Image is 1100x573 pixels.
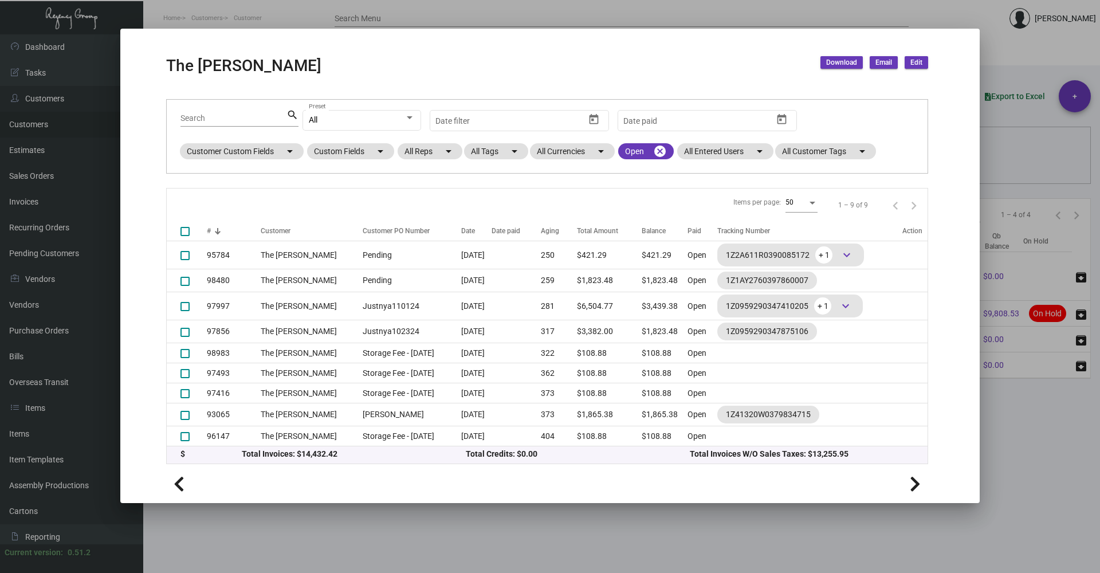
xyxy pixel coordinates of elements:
[642,226,666,236] div: Balance
[717,226,770,236] div: Tracking Number
[180,143,304,159] mat-chip: Customer Custom Fields
[642,269,687,292] td: $1,823.48
[357,426,462,446] td: Storage Fee - [DATE]
[577,269,642,292] td: $1,823.48
[577,426,642,446] td: $108.88
[435,116,471,125] input: Start date
[309,115,317,124] span: All
[642,383,687,403] td: $108.88
[577,320,642,343] td: $3,382.00
[357,269,462,292] td: Pending
[357,343,462,363] td: Storage Fee - [DATE]
[261,292,356,320] td: The [PERSON_NAME]
[642,320,687,343] td: $1,823.48
[261,426,356,446] td: The [PERSON_NAME]
[461,383,492,403] td: [DATE]
[785,198,793,206] span: 50
[687,403,718,426] td: Open
[687,426,718,446] td: Open
[687,320,718,343] td: Open
[541,269,577,292] td: 259
[840,248,854,262] span: keyboard_arrow_down
[577,292,642,320] td: $6,504.77
[357,363,462,383] td: Storage Fee - [DATE]
[577,383,642,403] td: $108.88
[815,246,832,264] span: + 1
[623,116,659,125] input: Start date
[838,200,868,210] div: 1 – 9 of 9
[541,226,559,236] div: Aging
[541,403,577,426] td: 373
[541,320,577,343] td: 317
[461,343,492,363] td: [DATE]
[461,241,492,269] td: [DATE]
[461,320,492,343] td: [DATE]
[642,226,687,236] div: Balance
[530,143,615,159] mat-chip: All Currencies
[642,292,687,320] td: $3,439.38
[905,56,928,69] button: Edit
[775,143,876,159] mat-chip: All Customer Tags
[461,226,492,236] div: Date
[726,246,855,264] div: 1Z2A611R0390085172
[283,144,297,158] mat-icon: arrow_drop_down
[207,363,261,383] td: 97493
[464,143,528,159] mat-chip: All Tags
[772,110,791,128] button: Open calendar
[68,547,91,559] div: 0.51.2
[207,241,261,269] td: 95784
[207,292,261,320] td: 97997
[687,226,718,236] div: Paid
[166,56,321,76] h2: The [PERSON_NAME]
[820,56,863,69] button: Download
[577,403,642,426] td: $1,865.38
[261,383,356,403] td: The [PERSON_NAME]
[207,226,261,236] div: #
[687,343,718,363] td: Open
[642,426,687,446] td: $108.88
[207,426,261,446] td: 96147
[577,226,618,236] div: Total Amount
[461,226,475,236] div: Date
[839,299,852,313] span: keyboard_arrow_down
[242,448,466,460] div: Total Invoices: $14,432.42
[594,144,608,158] mat-icon: arrow_drop_down
[207,343,261,363] td: 98983
[584,110,603,128] button: Open calendar
[398,143,462,159] mat-chip: All Reps
[855,144,869,158] mat-icon: arrow_drop_down
[442,144,455,158] mat-icon: arrow_drop_down
[687,269,718,292] td: Open
[357,403,462,426] td: [PERSON_NAME]
[653,144,667,158] mat-icon: cancel
[577,343,642,363] td: $108.88
[461,363,492,383] td: [DATE]
[207,226,211,236] div: #
[687,292,718,320] td: Open
[541,241,577,269] td: 250
[642,403,687,426] td: $1,865.38
[357,320,462,343] td: Justnya102324
[886,196,905,214] button: Previous page
[261,269,356,292] td: The [PERSON_NAME]
[541,363,577,383] td: 362
[690,448,914,460] div: Total Invoices W/O Sales Taxes: $13,255.95
[687,383,718,403] td: Open
[541,383,577,403] td: 373
[577,363,642,383] td: $108.88
[726,409,811,421] div: 1Z41320W0379834715
[461,403,492,426] td: [DATE]
[207,403,261,426] td: 93065
[618,143,674,159] mat-chip: Open
[669,116,741,125] input: End date
[642,343,687,363] td: $108.88
[726,274,808,286] div: 1Z1AY2760397860007
[261,226,290,236] div: Customer
[726,325,808,337] div: 1Z0959290347875106
[687,226,701,236] div: Paid
[261,226,356,236] div: Customer
[733,197,781,207] div: Items per page:
[687,241,718,269] td: Open
[541,343,577,363] td: 322
[207,320,261,343] td: 97856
